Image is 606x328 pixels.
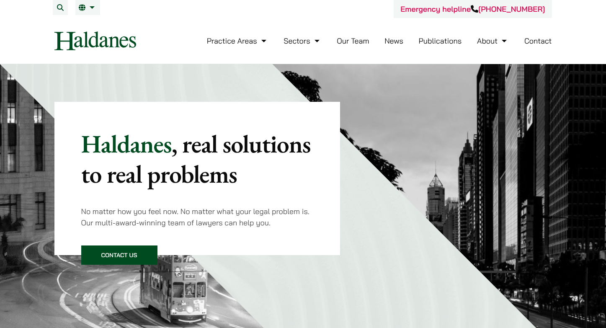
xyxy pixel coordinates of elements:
a: Contact [524,36,552,46]
a: Practice Areas [207,36,268,46]
a: Sectors [284,36,321,46]
a: About [477,36,509,46]
p: Haldanes [81,129,314,189]
a: Our Team [337,36,369,46]
a: Emergency helpline[PHONE_NUMBER] [400,4,545,14]
img: Logo of Haldanes [54,31,136,50]
mark: , real solutions to real problems [81,127,311,190]
a: News [384,36,403,46]
p: No matter how you feel now. No matter what your legal problem is. Our multi-award-winning team of... [81,206,314,228]
a: EN [79,4,97,11]
a: Contact Us [81,245,157,265]
a: Publications [419,36,462,46]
